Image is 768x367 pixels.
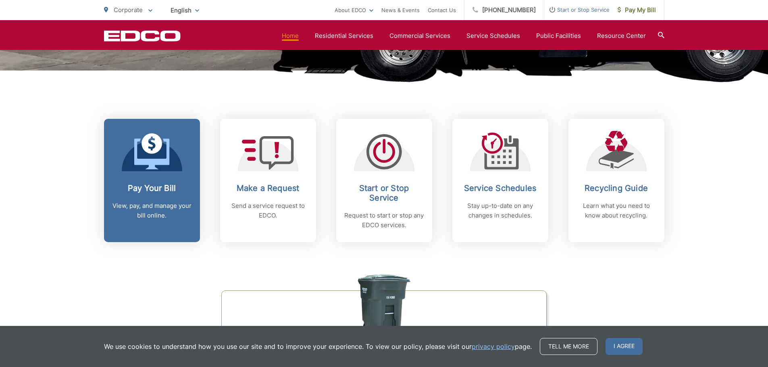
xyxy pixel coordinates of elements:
a: Home [282,31,299,41]
a: News & Events [381,5,420,15]
a: Service Schedules Stay up-to-date on any changes in schedules. [452,119,548,242]
p: View, pay, and manage your bill online. [112,201,192,220]
span: Corporate [114,6,143,14]
p: Request to start or stop any EDCO services. [344,211,424,230]
a: Contact Us [428,5,456,15]
p: We use cookies to understand how you use our site and to improve your experience. To view our pol... [104,342,532,351]
a: Commercial Services [389,31,450,41]
h2: Make a Request [228,183,308,193]
a: Recycling Guide Learn what you need to know about recycling. [568,119,664,242]
a: Resource Center [597,31,646,41]
p: Send a service request to EDCO. [228,201,308,220]
a: Service Schedules [466,31,520,41]
a: Public Facilities [536,31,581,41]
a: Residential Services [315,31,373,41]
h2: Pay Your Bill [112,183,192,193]
a: privacy policy [472,342,515,351]
span: I agree [606,338,643,355]
a: Pay Your Bill View, pay, and manage your bill online. [104,119,200,242]
a: Make a Request Send a service request to EDCO. [220,119,316,242]
h2: Start or Stop Service [344,183,424,203]
h2: Recycling Guide [577,183,656,193]
a: EDCD logo. Return to the homepage. [104,30,181,41]
p: Stay up-to-date on any changes in schedules. [460,201,540,220]
span: English [164,3,205,17]
a: About EDCO [335,5,373,15]
a: Tell me more [540,338,597,355]
h2: Service Schedules [460,183,540,193]
span: Pay My Bill [618,5,656,15]
p: Learn what you need to know about recycling. [577,201,656,220]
